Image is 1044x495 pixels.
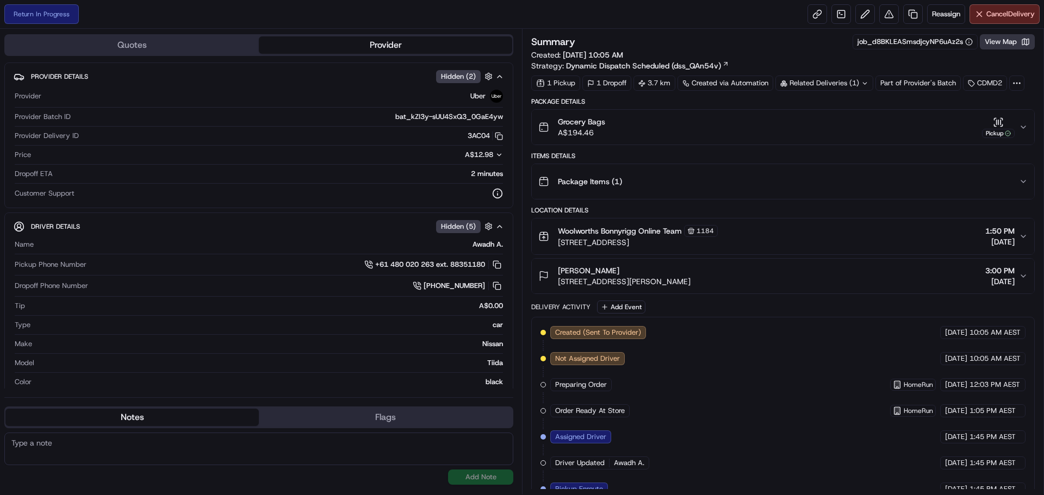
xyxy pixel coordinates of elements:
[963,76,1007,91] div: CDMD2
[5,409,259,426] button: Notes
[558,127,605,138] span: A$194.46
[37,115,138,123] div: We're available if you need us!
[15,339,32,349] span: Make
[407,150,503,160] button: A$12.98
[15,150,31,160] span: Price
[558,116,605,127] span: Grocery Bags
[5,36,259,54] button: Quotes
[88,153,179,173] a: 💻API Documentation
[932,9,960,19] span: Reassign
[633,76,675,91] div: 3.7 km
[15,281,88,291] span: Dropoff Phone Number
[11,43,198,61] p: Welcome 👋
[555,458,605,468] span: Driver Updated
[364,259,503,271] a: +61 480 020 263 ext. 88351180
[982,117,1015,138] button: Pickup
[103,158,175,168] span: API Documentation
[15,112,71,122] span: Provider Batch ID
[31,72,88,81] span: Provider Details
[15,131,79,141] span: Provider Delivery ID
[490,90,503,103] img: uber-new-logo.jpeg
[531,60,729,71] div: Strategy:
[945,484,967,494] span: [DATE]
[945,328,967,337] span: [DATE]
[945,458,967,468] span: [DATE]
[970,458,1016,468] span: 1:45 PM AEST
[945,406,967,416] span: [DATE]
[986,9,1035,19] span: Cancel Delivery
[37,104,178,115] div: Start new chat
[582,76,631,91] div: 1 Dropoff
[970,484,1016,494] span: 1:45 PM AEST
[532,110,1034,145] button: Grocery BagsA$194.46Pickup
[857,37,973,47] button: job_d8BKLEASmsdjcyNP6uAz2s
[38,240,503,249] div: Awadh A.
[11,11,33,33] img: Nash
[597,300,645,314] button: Add Event
[945,432,967,442] span: [DATE]
[614,458,644,468] span: Awadh A.
[532,164,1034,199] button: Package Items (1)
[15,301,25,311] span: Tip
[15,169,53,179] span: Dropoff ETA
[970,432,1016,442] span: 1:45 PM AEST
[775,76,873,91] div: Related Deliveries (1)
[985,225,1015,236] span: 1:50 PM
[970,328,1021,337] span: 10:05 AM AEST
[35,320,503,330] div: car
[566,60,721,71] span: Dynamic Dispatch Scheduled (dss_QAn54v)
[531,97,1035,106] div: Package Details
[468,131,503,141] button: 3AC04
[15,320,30,330] span: Type
[904,380,933,389] span: HomeRun
[558,237,718,248] span: [STREET_ADDRESS]
[531,76,580,91] div: 1 Pickup
[531,37,575,47] h3: Summary
[558,176,622,187] span: Package Items ( 1 )
[985,236,1015,247] span: [DATE]
[375,260,485,270] span: +61 480 020 263 ext. 88351180
[531,303,591,311] div: Delivery Activity
[531,49,623,60] span: Created:
[441,222,476,231] span: Hidden ( 5 )
[555,380,607,390] span: Preparing Order
[558,276,691,287] span: [STREET_ADDRESS][PERSON_NAME]
[532,218,1034,254] button: Woolworths Bonnyrigg Online Team1184[STREET_ADDRESS]1:50 PM[DATE]
[980,34,1035,49] button: View Map
[436,220,495,233] button: Hidden (5)
[982,129,1015,138] div: Pickup
[945,380,967,390] span: [DATE]
[39,358,503,368] div: Tiida
[57,169,503,179] div: 2 minutes
[555,354,620,364] span: Not Assigned Driver
[945,354,967,364] span: [DATE]
[563,50,623,60] span: [DATE] 10:05 AM
[15,358,34,368] span: Model
[970,406,1016,416] span: 1:05 PM AEST
[14,67,504,85] button: Provider DetailsHidden (2)
[555,484,603,494] span: Pickup Enroute
[532,259,1034,293] button: [PERSON_NAME][STREET_ADDRESS][PERSON_NAME]3:00 PM[DATE]
[15,189,74,198] span: Customer Support
[36,377,503,387] div: black
[985,265,1015,276] span: 3:00 PM
[531,206,1035,215] div: Location Details
[28,70,179,82] input: Clear
[904,406,933,415] span: HomeRun
[970,4,1040,24] button: CancelDelivery
[566,60,729,71] a: Dynamic Dispatch Scheduled (dss_QAn54v)
[11,104,30,123] img: 1736555255976-a54dd68f-1ca7-489b-9aae-adbdc363a1c4
[108,184,132,192] span: Pylon
[259,36,512,54] button: Provider
[697,227,714,235] span: 1184
[413,280,503,292] a: [PHONE_NUMBER]
[985,276,1015,287] span: [DATE]
[11,159,20,167] div: 📗
[678,76,773,91] a: Created via Automation
[15,377,32,387] span: Color
[15,240,34,249] span: Name
[36,339,503,349] div: Nissan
